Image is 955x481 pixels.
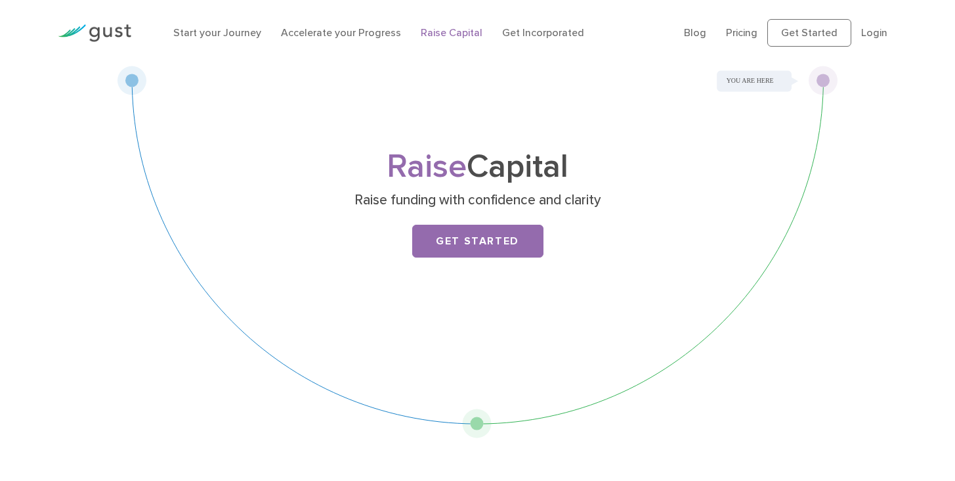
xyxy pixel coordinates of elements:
h1: Capital [219,152,737,182]
a: Pricing [726,26,757,39]
a: Raise Capital [421,26,482,39]
a: Start your Journey [173,26,261,39]
span: Raise [387,147,467,186]
a: Login [861,26,887,39]
a: Accelerate your Progress [281,26,401,39]
a: Get Started [767,19,851,47]
a: Blog [684,26,706,39]
p: Raise funding with confidence and clarity [223,191,732,210]
a: Get Started [412,225,543,258]
img: Gust Logo [58,24,131,42]
a: Get Incorporated [502,26,584,39]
